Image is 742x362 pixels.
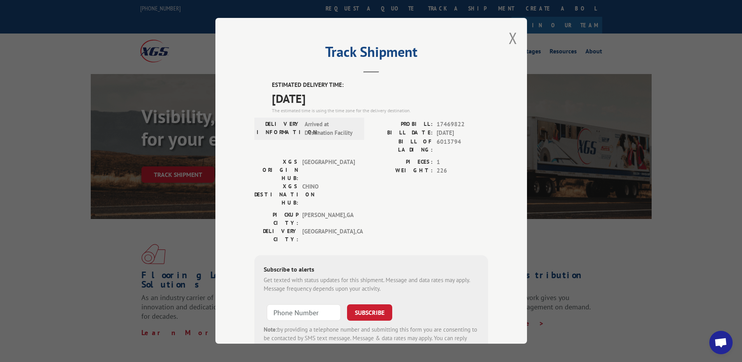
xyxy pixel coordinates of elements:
label: XGS DESTINATION HUB: [254,182,298,207]
label: XGS ORIGIN HUB: [254,158,298,182]
label: PICKUP CITY: [254,211,298,227]
span: 226 [437,167,488,176]
span: [GEOGRAPHIC_DATA] [302,158,355,182]
label: BILL DATE: [371,129,433,138]
div: Get texted with status updates for this shipment. Message and data rates may apply. Message frequ... [264,276,479,293]
span: 6013794 [437,138,488,154]
div: Open chat [709,331,733,354]
label: DELIVERY INFORMATION: [257,120,301,138]
label: PROBILL: [371,120,433,129]
div: The estimated time is using the time zone for the delivery destination. [272,107,488,114]
span: CHINO [302,182,355,207]
label: BILL OF LADING: [371,138,433,154]
span: 1 [437,158,488,167]
button: Close modal [509,28,517,48]
strong: Note: [264,326,277,333]
span: [DATE] [272,90,488,107]
h2: Track Shipment [254,46,488,61]
span: Arrived at Destination Facility [305,120,357,138]
label: PIECES: [371,158,433,167]
span: 17469822 [437,120,488,129]
span: [GEOGRAPHIC_DATA] , CA [302,227,355,244]
span: [DATE] [437,129,488,138]
div: Subscribe to alerts [264,265,479,276]
label: DELIVERY CITY: [254,227,298,244]
button: SUBSCRIBE [347,304,392,321]
span: [PERSON_NAME] , GA [302,211,355,227]
label: ESTIMATED DELIVERY TIME: [272,81,488,90]
div: by providing a telephone number and submitting this form you are consenting to be contacted by SM... [264,325,479,352]
label: WEIGHT: [371,167,433,176]
input: Phone Number [267,304,341,321]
